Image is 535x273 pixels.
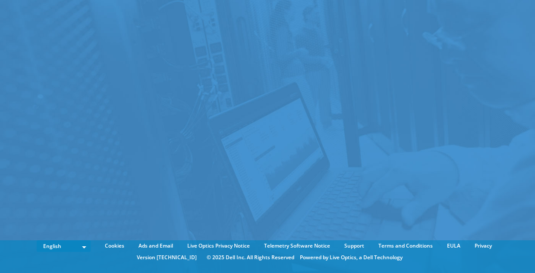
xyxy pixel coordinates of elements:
a: Telemetry Software Notice [258,241,337,251]
a: Live Optics Privacy Notice [181,241,256,251]
a: Support [338,241,371,251]
a: Privacy [468,241,498,251]
li: © 2025 Dell Inc. All Rights Reserved [202,253,299,262]
a: EULA [441,241,467,251]
a: Terms and Conditions [372,241,439,251]
a: Cookies [98,241,131,251]
a: Ads and Email [132,241,179,251]
li: Version [TECHNICAL_ID] [132,253,201,262]
li: Powered by Live Optics, a Dell Technology [300,253,403,262]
